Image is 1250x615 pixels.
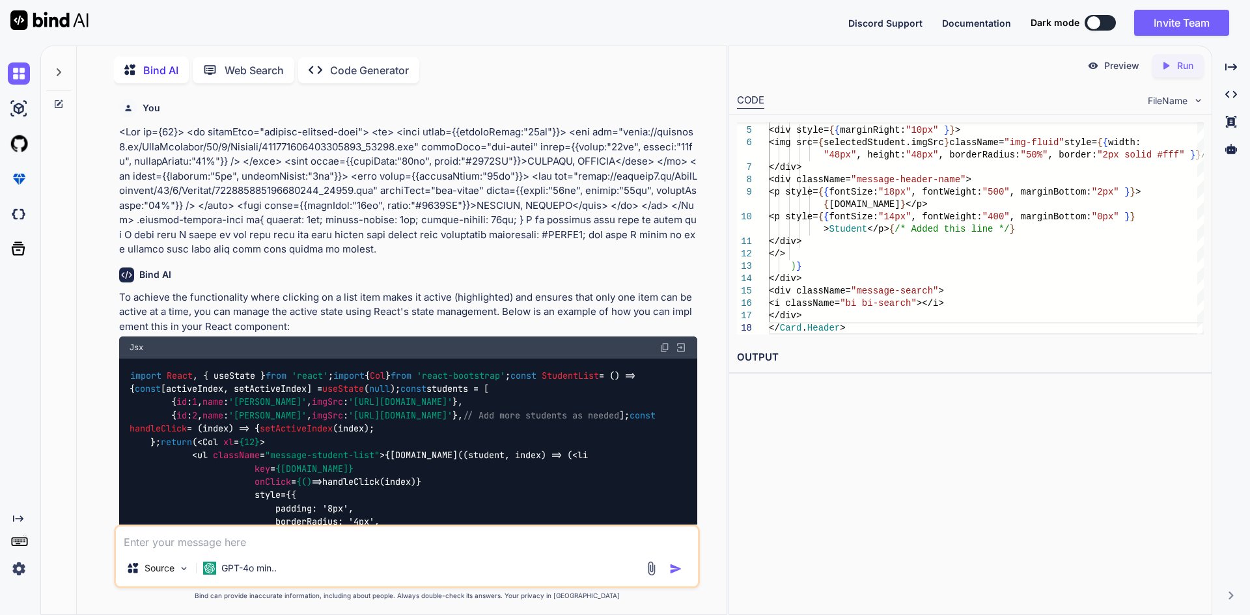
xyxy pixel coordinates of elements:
span: <i className= [769,298,840,308]
p: Bind can provide inaccurate information, including about people. Always double-check its answers.... [114,591,700,601]
img: chevron down [1193,95,1204,106]
span: ) [790,261,796,271]
button: Invite Team [1134,10,1229,36]
span: </div> [769,162,801,172]
div: 8 [737,174,752,186]
span: setActiveIndex [260,423,333,435]
span: > [840,323,845,333]
span: < = > [197,436,265,448]
span: "img-fluid" [1004,137,1064,148]
span: , marginBottom: [1009,187,1091,197]
div: 10 [737,211,752,223]
span: </div> [769,236,801,247]
div: 15 [737,285,752,297]
span: > [938,286,943,296]
span: } [1130,187,1135,197]
span: Card [779,323,801,333]
div: 13 [737,260,752,273]
p: Preview [1104,59,1139,72]
span: , border: [1048,150,1097,160]
span: /* Added this line */ [895,224,1009,234]
p: Bind AI [143,62,178,78]
span: Col [202,436,218,448]
span: className [213,449,260,461]
span: < = = => [130,449,588,487]
span: <p style= [769,187,818,197]
span: "10px" [906,125,938,135]
span: {12} [239,436,260,448]
span: const [510,370,536,381]
span: xl [223,436,234,448]
span: from [266,370,286,381]
span: '[PERSON_NAME]' [229,396,307,408]
span: {() [296,476,312,487]
span: , fontWeight: [911,187,982,197]
span: , marginBottom: [1009,212,1091,222]
img: Pick Models [178,563,189,574]
span: <div className= [769,286,851,296]
span: [DOMAIN_NAME] [829,199,900,210]
span: , borderRadius: [938,150,1020,160]
span: </div> [769,310,801,321]
span: "50%" [1020,150,1048,160]
span: <div className= [769,174,851,185]
span: } [944,137,949,148]
span: } [1009,224,1014,234]
span: } [1124,212,1130,222]
p: To achieve the functionality where clicking on a list item makes it active (highlighted) and ensu... [119,290,697,335]
span: "18px" [878,187,911,197]
img: githubLight [8,133,30,155]
div: 11 [737,236,752,248]
span: } [949,125,954,135]
span: . [801,323,807,333]
span: 2 [192,409,197,421]
div: 18 [737,322,752,335]
img: copy [660,342,670,353]
span: { [1097,137,1102,148]
span: "2px" [1091,187,1118,197]
span: } [1195,150,1201,160]
span: 1 [192,396,197,408]
span: "2px solid #fff" [1097,150,1184,160]
span: {[DOMAIN_NAME]} [275,463,354,474]
span: Jsx [130,342,143,353]
span: import [333,370,365,381]
span: } [1130,212,1135,222]
img: ai-studio [8,98,30,120]
span: width: [1108,137,1141,148]
span: Dark mode [1031,16,1079,29]
span: ></i> [916,298,943,308]
p: Web Search [225,62,284,78]
span: // Add more students as needed [463,409,619,421]
span: name [202,409,223,421]
span: </div> [769,273,801,284]
span: </ [769,323,780,333]
span: li [577,449,588,461]
span: '[PERSON_NAME]' [229,409,307,421]
span: } [1190,150,1195,160]
span: { [824,199,829,210]
span: "0px" [1091,212,1118,222]
span: > [965,174,971,185]
span: id [176,396,187,408]
span: </p> [867,224,889,234]
span: { [818,212,823,222]
span: const [630,409,656,421]
span: selectedStudent.imgSrc [824,137,944,148]
span: "500" [982,187,1009,197]
p: Code Generator [330,62,409,78]
p: Source [145,562,174,575]
div: CODE [737,93,764,109]
span: { [824,187,829,197]
span: } [796,261,801,271]
span: 'react-bootstrap' [417,370,505,381]
span: > [824,224,829,234]
span: "400" [982,212,1009,222]
span: , height: [856,150,906,160]
span: fontSize: [829,187,878,197]
span: , fontWeight: [911,212,982,222]
span: React [167,370,193,381]
div: 17 [737,310,752,322]
span: { [889,224,894,234]
h2: OUTPUT [729,342,1212,373]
